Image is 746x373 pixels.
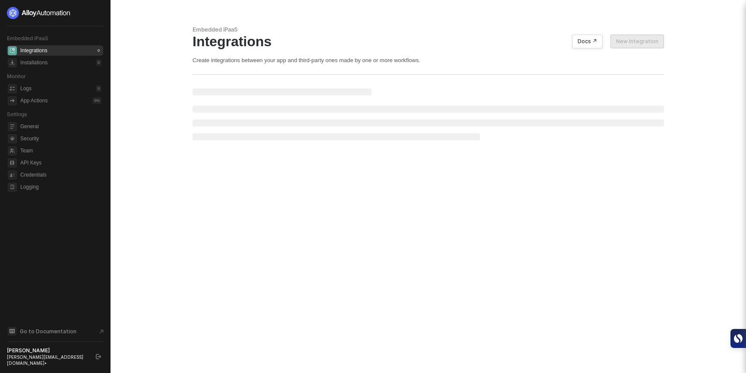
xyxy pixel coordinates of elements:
[20,170,101,180] span: Credentials
[610,35,664,48] button: New Integration
[7,347,88,354] div: [PERSON_NAME]
[96,85,101,92] div: 0
[20,133,101,144] span: Security
[8,122,17,131] span: general
[7,326,104,336] a: Knowledge Base
[8,183,17,192] span: logging
[96,354,101,359] span: logout
[7,111,27,117] span: Settings
[8,327,16,335] span: documentation
[20,121,101,132] span: General
[20,328,76,335] span: Go to Documentation
[20,59,47,66] div: Installations
[20,47,47,54] div: Integrations
[7,7,71,19] img: logo
[20,85,32,92] div: Logs
[20,97,47,104] div: App Actions
[97,327,106,336] span: document-arrow
[7,73,26,79] span: Monitor
[193,57,664,64] div: Create integrations between your app and third-party ones made by one or more workflows.
[8,46,17,55] span: integrations
[96,59,101,66] div: 0
[8,134,17,143] span: security
[578,38,597,45] div: Docs ↗
[8,58,17,67] span: installations
[92,97,101,104] div: 0 %
[572,35,603,48] button: Docs ↗
[7,7,103,19] a: logo
[8,171,17,180] span: credentials
[20,182,101,192] span: Logging
[8,96,17,105] span: icon-app-actions
[8,158,17,168] span: api-key
[20,145,101,156] span: Team
[7,354,88,366] div: [PERSON_NAME][EMAIL_ADDRESS][DOMAIN_NAME] •
[96,47,101,54] div: 0
[193,26,664,33] div: Embedded iPaaS
[8,84,17,93] span: icon-logs
[8,146,17,155] span: team
[20,158,101,168] span: API Keys
[7,35,48,41] span: Embedded iPaaS
[193,33,664,50] div: Integrations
